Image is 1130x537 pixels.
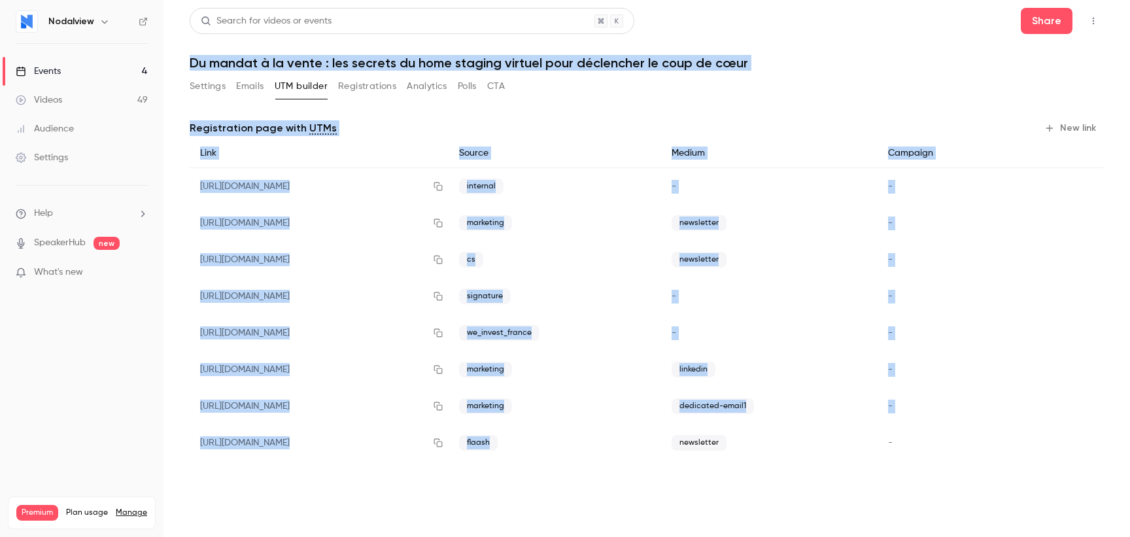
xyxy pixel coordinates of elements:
p: Registration page with [190,120,337,136]
button: Polls [458,76,477,97]
span: marketing [459,215,512,231]
span: new [94,237,120,250]
span: - [888,365,893,374]
span: marketing [459,362,512,377]
div: [URL][DOMAIN_NAME] [190,315,449,351]
button: Analytics [407,76,447,97]
span: - [672,292,676,301]
h6: Nodalview [48,15,94,28]
button: Share [1021,8,1072,34]
span: - [888,402,893,411]
span: newsletter [672,252,727,268]
span: - [888,292,893,301]
span: What's new [34,266,83,279]
span: Plan usage [66,508,108,518]
button: Registrations [338,76,396,97]
span: dedicated-email1 [672,398,754,414]
span: - [888,182,893,191]
a: UTMs [309,120,337,136]
div: [URL][DOMAIN_NAME] [190,205,449,241]
div: Link [190,139,449,168]
span: - [888,218,893,228]
h1: Du mandat à la vente : les secrets du home staging virtuel pour déclencher le coup de cœur [190,55,1104,71]
span: internal [459,179,504,194]
span: cs [459,252,483,268]
div: [URL][DOMAIN_NAME] [190,388,449,424]
span: Help [34,207,53,220]
span: marketing [459,398,512,414]
span: - [672,182,676,191]
span: - [672,328,676,338]
div: Source [449,139,661,168]
div: [URL][DOMAIN_NAME] [190,241,449,278]
div: Medium [661,139,878,168]
span: newsletter [672,215,727,231]
div: Settings [16,151,68,164]
span: - [888,438,893,447]
span: signature [459,288,511,304]
div: Events [16,65,61,78]
span: - [888,328,893,338]
div: Search for videos or events [201,14,332,28]
a: Manage [116,508,147,518]
span: linkedin [672,362,715,377]
button: UTM builder [275,76,328,97]
span: - [888,255,893,264]
div: [URL][DOMAIN_NAME] [190,351,449,388]
div: [URL][DOMAIN_NAME] [190,168,449,205]
div: Campaign [878,139,1016,168]
img: Nodalview [16,11,37,32]
div: Audience [16,122,74,135]
div: [URL][DOMAIN_NAME] [190,278,449,315]
span: newsletter [672,435,727,451]
button: New link [1039,118,1104,139]
div: Videos [16,94,62,107]
span: Premium [16,505,58,521]
button: Settings [190,76,226,97]
a: SpeakerHub [34,236,86,250]
li: help-dropdown-opener [16,207,148,220]
div: [URL][DOMAIN_NAME] [190,424,449,461]
span: we_invest_france [459,325,539,341]
button: Emails [236,76,264,97]
iframe: Noticeable Trigger [132,267,148,279]
span: flaash [459,435,498,451]
button: CTA [487,76,505,97]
